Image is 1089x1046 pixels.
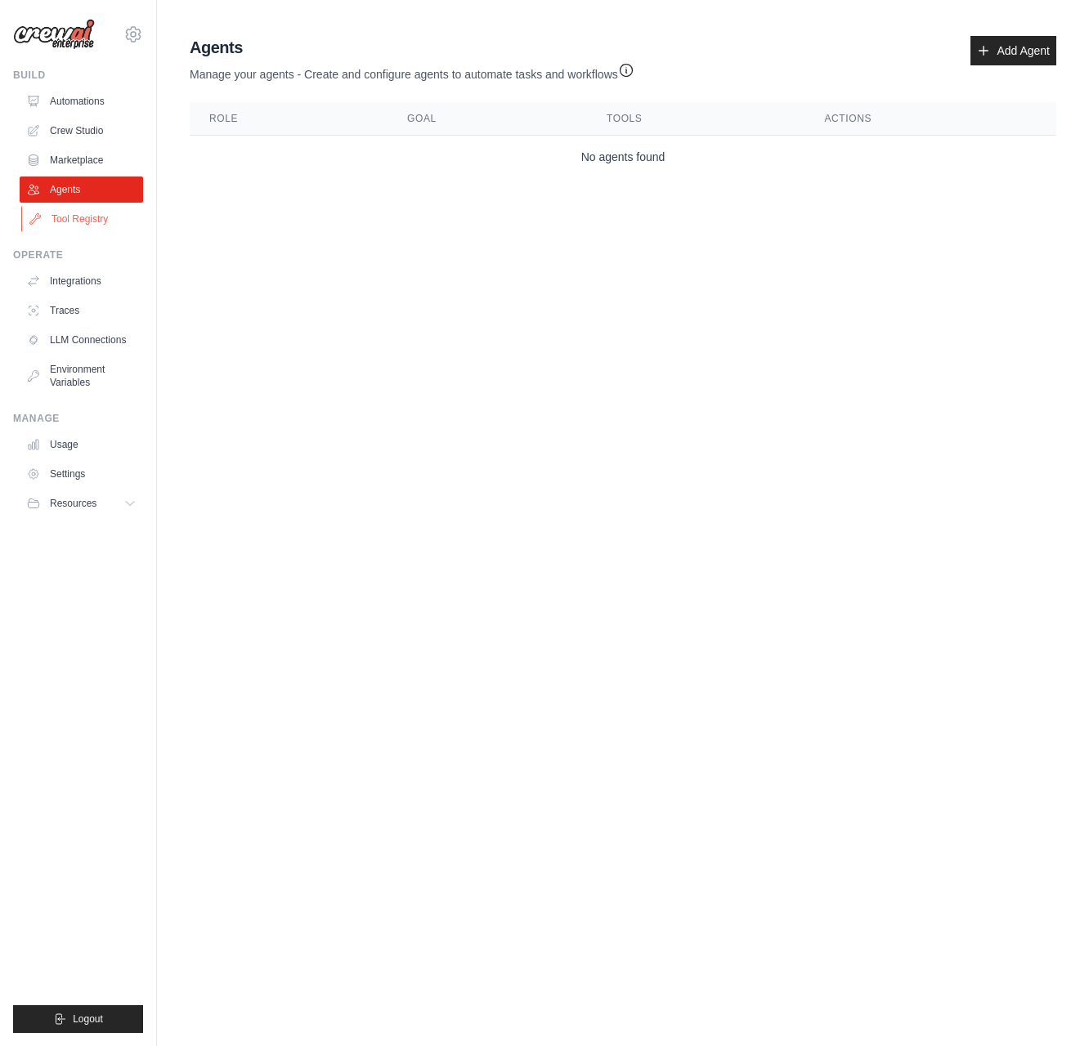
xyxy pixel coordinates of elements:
[20,177,143,203] a: Agents
[20,490,143,516] button: Resources
[970,36,1056,65] a: Add Agent
[13,19,95,50] img: Logo
[20,118,143,144] a: Crew Studio
[190,59,634,83] p: Manage your agents - Create and configure agents to automate tasks and workflows
[13,1005,143,1033] button: Logout
[190,102,388,136] th: Role
[21,206,145,232] a: Tool Registry
[20,431,143,458] a: Usage
[587,102,804,136] th: Tools
[20,356,143,396] a: Environment Variables
[20,147,143,173] a: Marketplace
[190,36,634,59] h2: Agents
[73,1012,103,1026] span: Logout
[20,461,143,487] a: Settings
[804,102,1056,136] th: Actions
[190,136,1056,179] td: No agents found
[13,248,143,261] div: Operate
[20,268,143,294] a: Integrations
[20,327,143,353] a: LLM Connections
[388,102,587,136] th: Goal
[20,88,143,114] a: Automations
[13,69,143,82] div: Build
[13,412,143,425] div: Manage
[50,497,96,510] span: Resources
[20,297,143,324] a: Traces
